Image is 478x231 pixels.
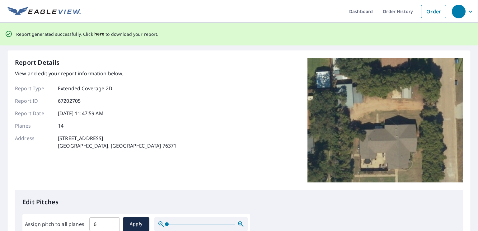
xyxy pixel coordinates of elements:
[58,85,112,92] p: Extended Coverage 2D
[15,58,60,67] p: Report Details
[307,58,463,182] img: Top image
[94,30,105,38] button: here
[421,5,446,18] a: Order
[15,97,52,105] p: Report ID
[16,30,159,38] p: Report generated successfully. Click to download your report.
[7,7,81,16] img: EV Logo
[58,134,176,149] p: [STREET_ADDRESS] [GEOGRAPHIC_DATA], [GEOGRAPHIC_DATA] 76371
[58,97,81,105] p: 67202705
[22,197,456,207] p: Edit Pitches
[15,85,52,92] p: Report Type
[58,110,104,117] p: [DATE] 11:47:59 AM
[15,122,52,130] p: Planes
[15,134,52,149] p: Address
[123,217,149,231] button: Apply
[15,110,52,117] p: Report Date
[58,122,63,130] p: 14
[15,70,176,77] p: View and edit your report information below.
[25,220,84,228] label: Assign pitch to all planes
[128,220,144,228] span: Apply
